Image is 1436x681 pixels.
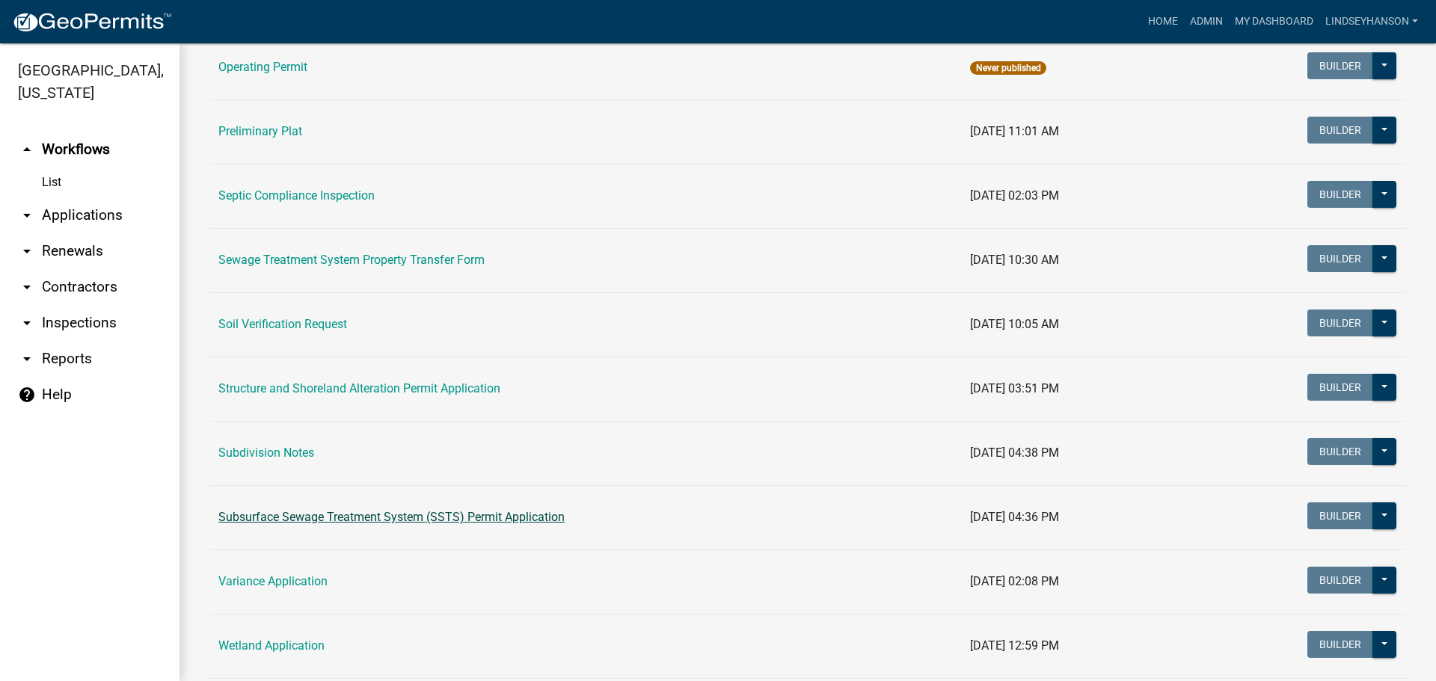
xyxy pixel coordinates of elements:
span: [DATE] 10:30 AM [970,253,1059,267]
span: [DATE] 02:03 PM [970,188,1059,203]
a: My Dashboard [1229,7,1319,36]
a: Septic Compliance Inspection [218,188,375,203]
a: Admin [1184,7,1229,36]
i: arrow_drop_down [18,350,36,368]
i: arrow_drop_up [18,141,36,158]
span: Never published [970,61,1046,75]
span: [DATE] 03:51 PM [970,381,1059,395]
span: [DATE] 10:05 AM [970,317,1059,331]
a: Soil Verification Request [218,317,347,331]
button: Builder [1307,502,1373,529]
i: arrow_drop_down [18,242,36,260]
a: Subsurface Sewage Treatment System (SSTS) Permit Application [218,510,565,524]
span: [DATE] 12:59 PM [970,638,1059,653]
i: arrow_drop_down [18,278,36,296]
span: [DATE] 11:01 AM [970,124,1059,138]
a: Sewage Treatment System Property Transfer Form [218,253,485,267]
span: [DATE] 04:38 PM [970,446,1059,460]
a: Preliminary Plat [218,124,302,138]
a: Wetland Application [218,638,325,653]
a: Subdivision Notes [218,446,314,460]
i: arrow_drop_down [18,314,36,332]
button: Builder [1307,181,1373,208]
span: [DATE] 02:08 PM [970,574,1059,588]
button: Builder [1307,567,1373,594]
button: Builder [1307,245,1373,272]
button: Builder [1307,117,1373,144]
a: Structure and Shoreland Alteration Permit Application [218,381,500,395]
a: Operating Permit [218,60,307,74]
button: Builder [1307,309,1373,336]
a: Home [1142,7,1184,36]
i: help [18,386,36,404]
span: [DATE] 04:36 PM [970,510,1059,524]
i: arrow_drop_down [18,206,36,224]
button: Builder [1307,374,1373,401]
a: Variance Application [218,574,328,588]
button: Builder [1307,438,1373,465]
button: Builder [1307,631,1373,658]
button: Builder [1307,52,1373,79]
a: Lindseyhanson [1319,7,1424,36]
